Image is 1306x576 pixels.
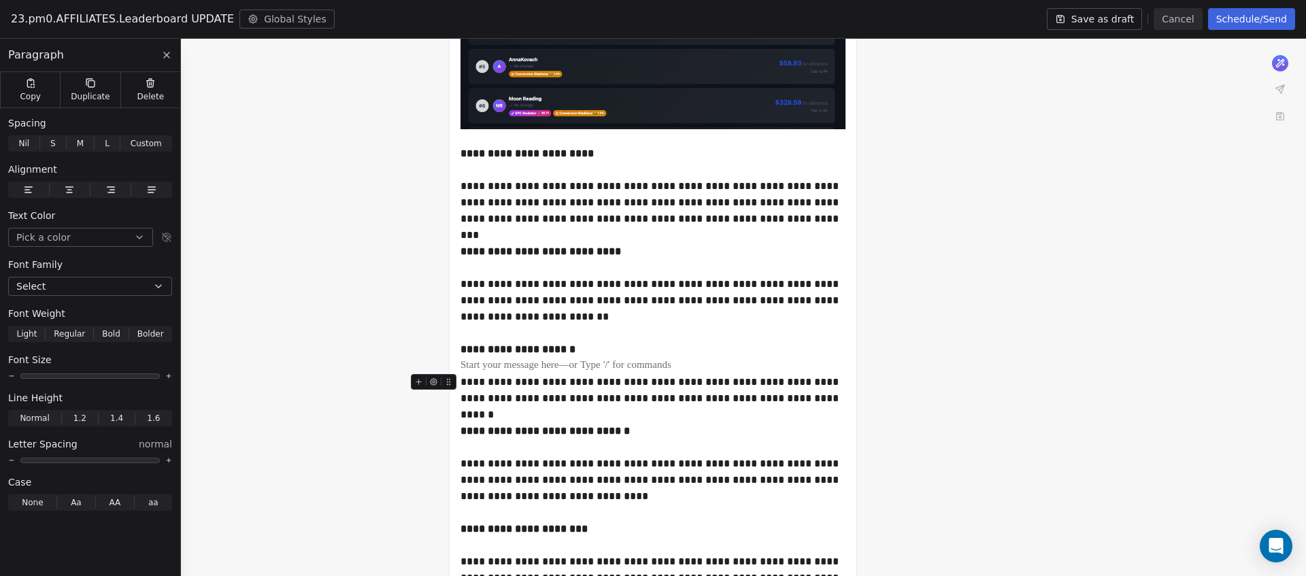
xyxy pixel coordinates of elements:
span: Letter Spacing [8,437,78,451]
span: AA [109,496,120,509]
span: M [77,137,84,150]
span: 1.4 [110,412,123,424]
span: Line Height [8,391,63,405]
span: Normal [20,412,49,424]
span: Bold [102,328,120,340]
span: S [50,137,56,150]
span: aa [148,496,158,509]
span: Delete [137,91,165,102]
span: Alignment [8,163,57,176]
span: Font Family [8,258,63,271]
span: Font Weight [8,307,65,320]
span: None [22,496,43,509]
button: Schedule/Send [1208,8,1295,30]
span: Spacing [8,116,46,130]
span: Copy [20,91,41,102]
span: 23.pm0.AFFILIATES.Leaderboard UPDATE [11,11,234,27]
span: L [105,137,110,150]
span: Select [16,279,46,293]
span: Font Size [8,353,52,367]
span: Case [8,475,31,489]
button: Cancel [1154,8,1202,30]
span: normal [139,437,172,451]
button: Global Styles [239,10,335,29]
span: 1.6 [147,412,160,424]
button: Save as draft [1047,8,1143,30]
span: Paragraph [8,47,64,63]
span: Custom [131,137,162,150]
span: Aa [71,496,82,509]
span: Nil [18,137,29,150]
span: Text Color [8,209,55,222]
span: Duplicate [71,91,110,102]
div: Open Intercom Messenger [1260,530,1292,562]
button: Pick a color [8,228,153,247]
span: Regular [54,328,85,340]
span: Bolder [137,328,164,340]
span: Light [16,328,37,340]
span: 1.2 [73,412,86,424]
